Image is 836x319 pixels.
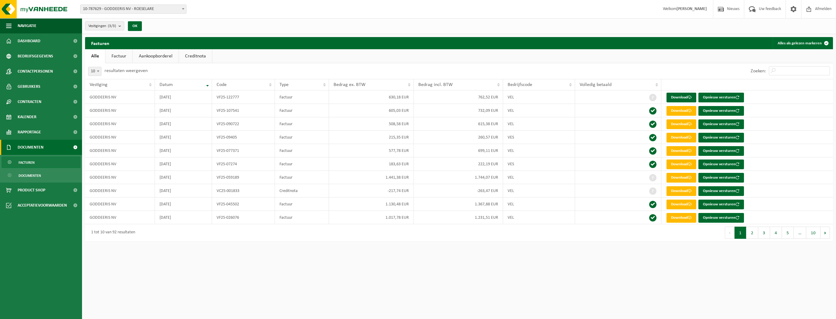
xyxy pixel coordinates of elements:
span: Rapportage [18,125,41,140]
a: Download [666,133,696,142]
span: Contracten [18,94,41,109]
a: Documenten [2,170,81,181]
span: Type [279,82,289,87]
td: 1.017,78 EUR [329,211,414,224]
td: 222,19 EUR [414,157,503,171]
td: VF25-045502 [212,197,275,211]
td: GODDEERIS NV [85,211,155,224]
a: Download [666,200,696,209]
td: 215,35 EUR [329,131,414,144]
td: 630,18 EUR [329,91,414,104]
count: (3/3) [108,24,116,28]
a: Creditnota [179,49,212,63]
span: Bedrijfsgegevens [18,49,53,64]
button: Opnieuw versturen [698,213,744,223]
td: Factuur [275,157,329,171]
button: Opnieuw versturen [698,93,744,102]
button: Opnieuw versturen [698,133,744,142]
span: 10-787629 - GODDEERIS NV - ROESELARE [80,5,187,14]
td: 260,57 EUR [414,131,503,144]
td: VF25-059189 [212,171,275,184]
a: Factuur [105,49,132,63]
button: Opnieuw versturen [698,106,744,116]
button: Previous [725,227,735,239]
span: Kalender [18,109,36,125]
span: Facturen [19,157,35,168]
td: 1.130,48 EUR [329,197,414,211]
a: Aankoopborderel [133,49,179,63]
td: VF25-090722 [212,117,275,131]
td: VF25-107541 [212,104,275,117]
td: VF25-09405 [212,131,275,144]
td: [DATE] [155,157,212,171]
span: Dashboard [18,33,40,49]
td: -263,47 EUR [414,184,503,197]
button: Opnieuw versturen [698,200,744,209]
td: 1.744,07 EUR [414,171,503,184]
span: 10-787629 - GODDEERIS NV - ROESELARE [81,5,186,13]
label: resultaten weergeven [104,68,148,73]
a: Facturen [2,156,81,168]
td: GODDEERIS NV [85,171,155,184]
td: 615,38 EUR [414,117,503,131]
td: GODDEERIS NV [85,131,155,144]
h2: Facturen [85,37,115,49]
td: GODDEERIS NV [85,144,155,157]
span: Vestigingen [88,22,116,31]
span: Bedrag incl. BTW [418,82,453,87]
td: 1.231,51 EUR [414,211,503,224]
span: Gebruikers [18,79,40,94]
td: VEL [503,197,575,211]
span: Bedrag ex. BTW [334,82,365,87]
a: Download [666,119,696,129]
a: Download [666,146,696,156]
td: [DATE] [155,211,212,224]
span: Documenten [18,140,43,155]
td: 762,52 EUR [414,91,503,104]
td: VF25-122777 [212,91,275,104]
td: Creditnota [275,184,329,197]
button: Vestigingen(3/3) [85,21,124,30]
span: 10 [88,67,101,76]
a: Download [666,213,696,223]
td: VEL [503,211,575,224]
td: Factuur [275,144,329,157]
label: Zoeken: [751,69,766,74]
td: [DATE] [155,184,212,197]
td: VEL [503,144,575,157]
td: Factuur [275,91,329,104]
td: GODDEERIS NV [85,91,155,104]
span: Navigatie [18,18,36,33]
button: 5 [782,227,794,239]
td: VES [503,131,575,144]
span: Acceptatievoorwaarden [18,198,67,213]
td: [DATE] [155,91,212,104]
span: Contactpersonen [18,64,53,79]
span: Vestiging [90,82,108,87]
strong: [PERSON_NAME] [677,7,707,11]
td: VEL [503,91,575,104]
td: Factuur [275,211,329,224]
td: VC25-001833 [212,184,275,197]
span: Documenten [19,170,41,181]
td: Factuur [275,131,329,144]
a: Download [666,93,696,102]
a: Download [666,106,696,116]
button: 2 [746,227,758,239]
td: GODDEERIS NV [85,197,155,211]
td: 508,58 EUR [329,117,414,131]
td: [DATE] [155,171,212,184]
td: 1.441,38 EUR [329,171,414,184]
td: [DATE] [155,144,212,157]
td: [DATE] [155,117,212,131]
button: Opnieuw versturen [698,119,744,129]
td: -217,74 EUR [329,184,414,197]
button: 1 [735,227,746,239]
td: Factuur [275,104,329,117]
td: 732,09 EUR [414,104,503,117]
td: Factuur [275,171,329,184]
td: [DATE] [155,131,212,144]
a: Download [666,159,696,169]
td: VEL [503,117,575,131]
td: GODDEERIS NV [85,104,155,117]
